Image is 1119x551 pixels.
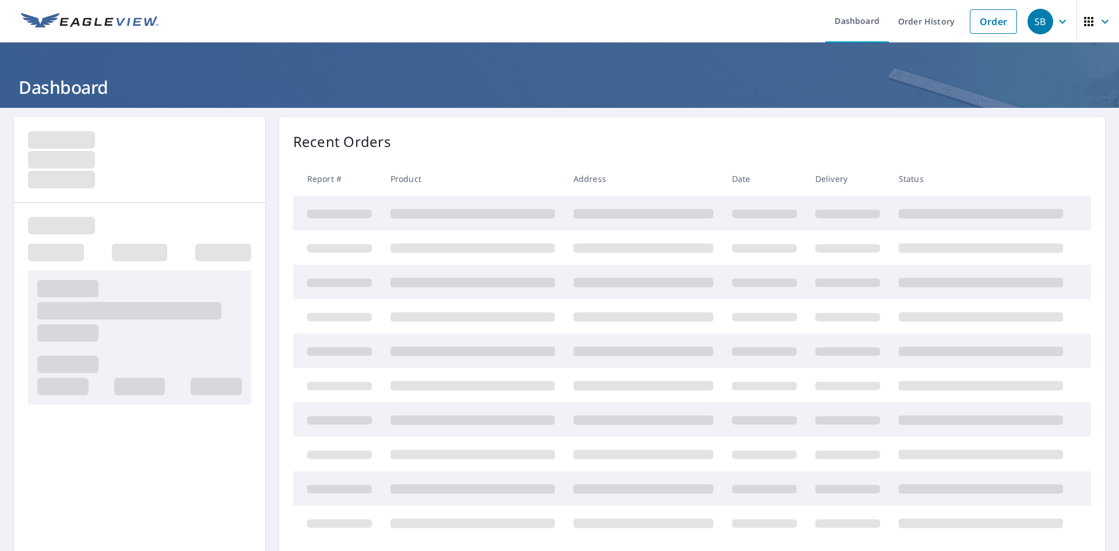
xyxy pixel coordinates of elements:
th: Product [381,162,564,196]
a: Order [970,9,1017,34]
th: Report # [293,162,381,196]
th: Address [564,162,723,196]
h1: Dashboard [14,75,1105,99]
p: Recent Orders [293,131,391,152]
div: SB [1027,9,1053,34]
th: Delivery [806,162,889,196]
img: EV Logo [21,13,159,30]
th: Status [889,162,1072,196]
th: Date [723,162,806,196]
